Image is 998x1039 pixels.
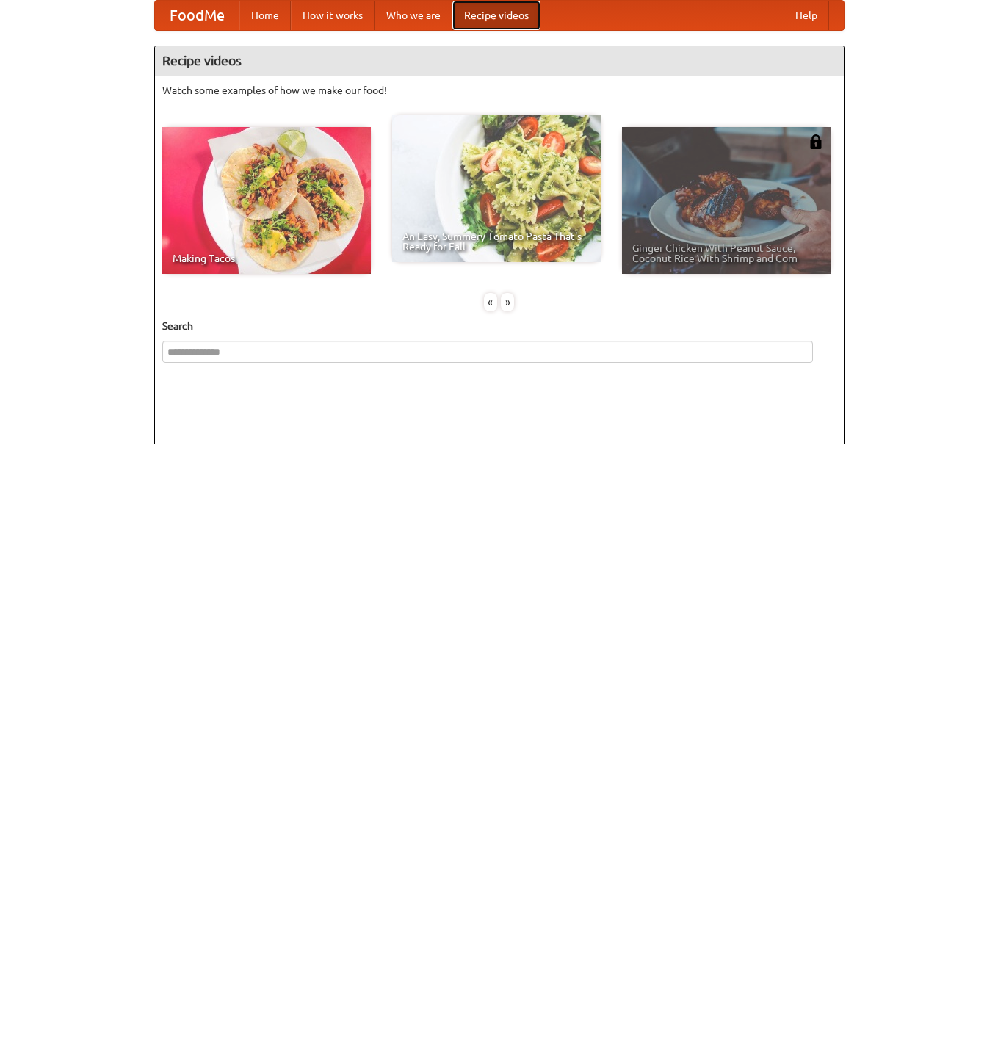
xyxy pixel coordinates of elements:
a: How it works [291,1,375,30]
h4: Recipe videos [155,46,844,76]
a: An Easy, Summery Tomato Pasta That's Ready for Fall [392,115,601,262]
a: Help [784,1,829,30]
div: » [501,293,514,311]
a: Recipe videos [452,1,540,30]
span: Making Tacos [173,253,361,264]
a: Making Tacos [162,127,371,274]
img: 483408.png [809,134,823,149]
p: Watch some examples of how we make our food! [162,83,836,98]
span: An Easy, Summery Tomato Pasta That's Ready for Fall [402,231,590,252]
h5: Search [162,319,836,333]
a: Home [239,1,291,30]
div: « [484,293,497,311]
a: Who we are [375,1,452,30]
a: FoodMe [155,1,239,30]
